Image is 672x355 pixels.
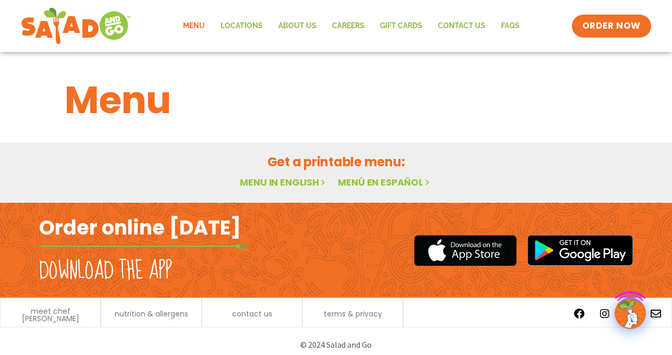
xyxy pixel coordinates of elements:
a: meet chef [PERSON_NAME] [6,308,95,322]
h1: Menu [65,72,608,128]
a: GIFT CARDS [372,14,430,38]
a: ORDER NOW [572,15,651,38]
a: Menu in English [240,176,327,189]
img: fork [39,243,248,249]
img: google_play [527,235,633,266]
a: Contact Us [430,14,493,38]
a: Menú en español [338,176,432,189]
a: contact us [232,310,272,317]
a: nutrition & allergens [115,310,188,317]
span: ORDER NOW [582,20,641,32]
h2: Order online [DATE] [39,215,241,240]
h2: Download the app [39,256,172,286]
a: Menu [175,14,213,38]
nav: Menu [175,14,528,38]
a: FAQs [493,14,528,38]
a: Locations [213,14,271,38]
img: appstore [414,234,517,267]
a: Careers [324,14,372,38]
img: new-SAG-logo-768×292 [21,5,131,47]
p: © 2024 Salad and Go [44,338,628,352]
h2: Get a printable menu: [65,153,608,171]
a: About Us [271,14,324,38]
a: terms & privacy [324,310,382,317]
